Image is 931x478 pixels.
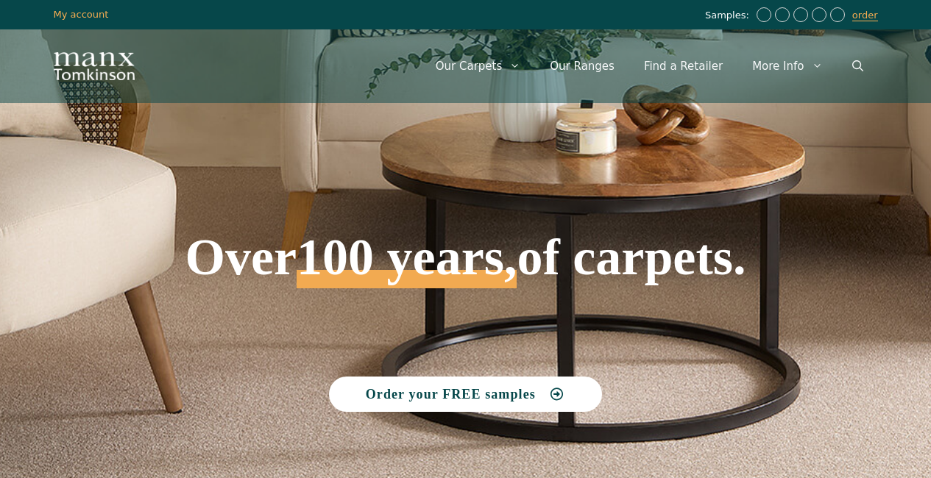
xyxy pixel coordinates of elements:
span: 100 years, [297,244,517,288]
a: My account [54,9,109,20]
a: Open Search Bar [838,44,878,88]
a: Find a Retailer [629,44,737,88]
nav: Primary [421,44,878,88]
span: Samples: [705,10,753,22]
h1: Over of carpets. [81,125,850,288]
a: Our Ranges [535,44,629,88]
a: More Info [737,44,837,88]
a: Order your FREE samples [329,377,603,412]
span: Order your FREE samples [366,388,536,401]
a: Our Carpets [421,44,536,88]
a: order [852,10,878,21]
img: Manx Tomkinson [54,52,135,80]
